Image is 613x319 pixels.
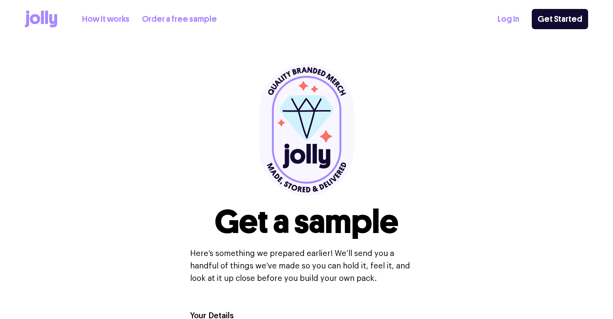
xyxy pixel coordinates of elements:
a: How it works [82,13,129,26]
a: Log In [498,13,519,26]
p: Here’s something we prepared earlier! We’ll send you a handful of things we’ve made so you can ho... [190,247,423,285]
a: Order a free sample [142,13,217,26]
h1: Get a sample [215,205,398,238]
a: Get Started [532,9,588,29]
